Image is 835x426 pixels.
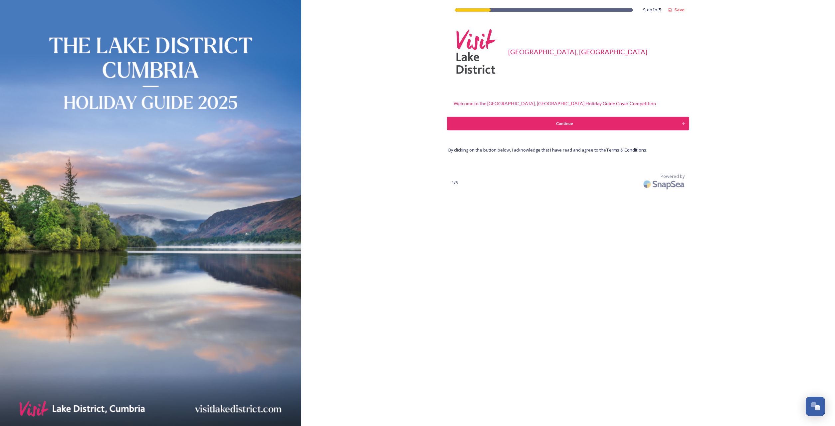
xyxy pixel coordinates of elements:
img: Square-VLD-Logo-Pink-Grey.png [452,27,502,77]
span: Step 1 of 5 [643,7,661,13]
button: Open Chat [806,397,825,416]
img: SnapSea Logo [641,176,688,192]
span: 1 / 5 [452,180,458,186]
a: Terms & Conditions [606,147,646,153]
strong: Save [674,7,685,13]
div: Continue [451,121,678,127]
div: [GEOGRAPHIC_DATA], [GEOGRAPHIC_DATA] [508,47,647,57]
button: Continue [447,117,689,130]
span: Powered by [661,173,685,180]
span: By clicking on the button below, I acknowledge that I have read and agree to the . [448,147,647,153]
div: Welcome to the [GEOGRAPHIC_DATA], [GEOGRAPHIC_DATA] Holiday Guide Cover Competition [448,97,661,110]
